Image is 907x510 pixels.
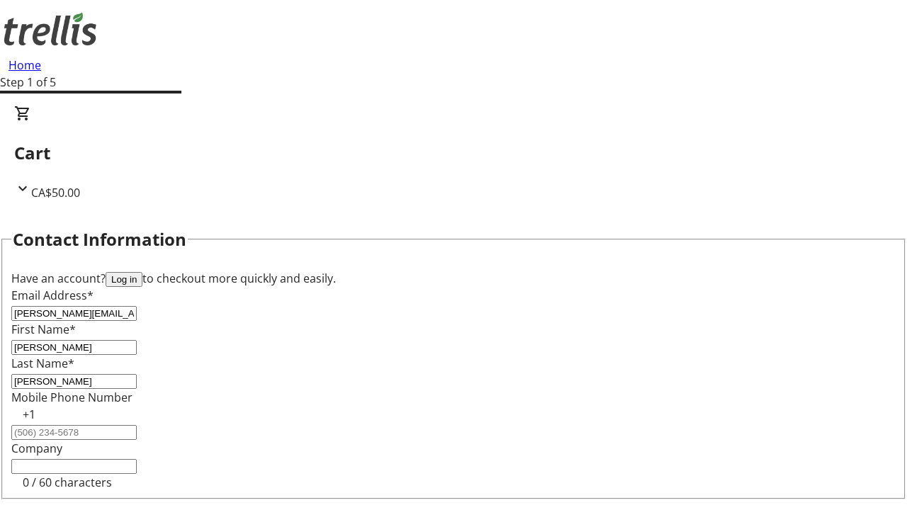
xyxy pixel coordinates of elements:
[11,322,76,337] label: First Name*
[106,272,142,287] button: Log in
[11,288,94,303] label: Email Address*
[11,390,133,405] label: Mobile Phone Number
[23,475,112,490] tr-character-limit: 0 / 60 characters
[11,441,62,456] label: Company
[13,227,186,252] h2: Contact Information
[31,185,80,200] span: CA$50.00
[14,105,893,201] div: CartCA$50.00
[14,140,893,166] h2: Cart
[11,425,137,440] input: (506) 234-5678
[11,270,896,287] div: Have an account? to checkout more quickly and easily.
[11,356,74,371] label: Last Name*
